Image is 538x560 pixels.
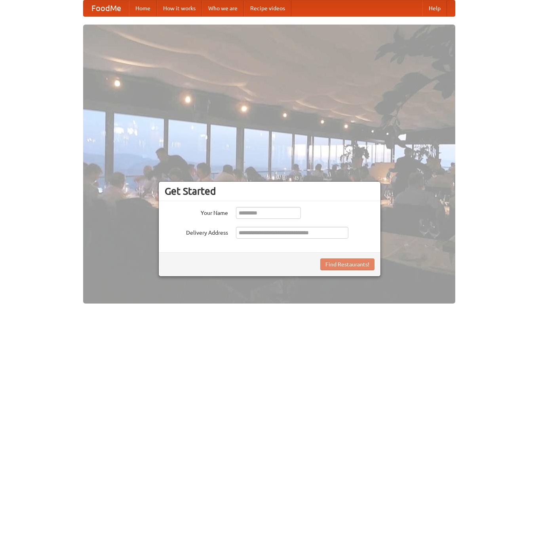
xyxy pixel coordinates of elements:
[422,0,447,16] a: Help
[244,0,291,16] a: Recipe videos
[165,207,228,217] label: Your Name
[320,258,375,270] button: Find Restaurants!
[129,0,157,16] a: Home
[165,227,228,237] label: Delivery Address
[165,185,375,197] h3: Get Started
[84,0,129,16] a: FoodMe
[157,0,202,16] a: How it works
[202,0,244,16] a: Who we are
